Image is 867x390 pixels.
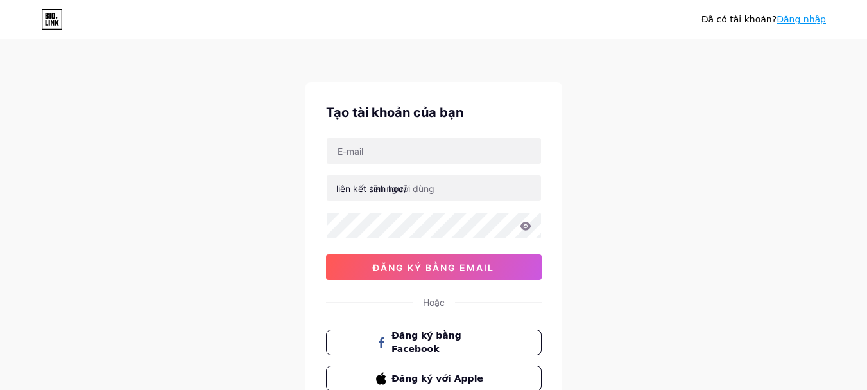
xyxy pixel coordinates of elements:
[326,330,542,355] button: Đăng ký bằng Facebook
[327,175,541,201] input: tên người dùng
[336,183,407,194] font: liên kết sinh học/
[326,254,542,280] button: đăng ký bằng email
[391,330,461,354] font: Đăng ký bằng Facebook
[777,14,826,24] a: Đăng nhập
[373,262,494,273] font: đăng ký bằng email
[327,138,541,164] input: E-mail
[423,297,445,308] font: Hoặc
[701,14,777,24] font: Đã có tài khoản?
[326,105,463,120] font: Tạo tài khoản của bạn
[391,373,483,384] font: Đăng ký với Apple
